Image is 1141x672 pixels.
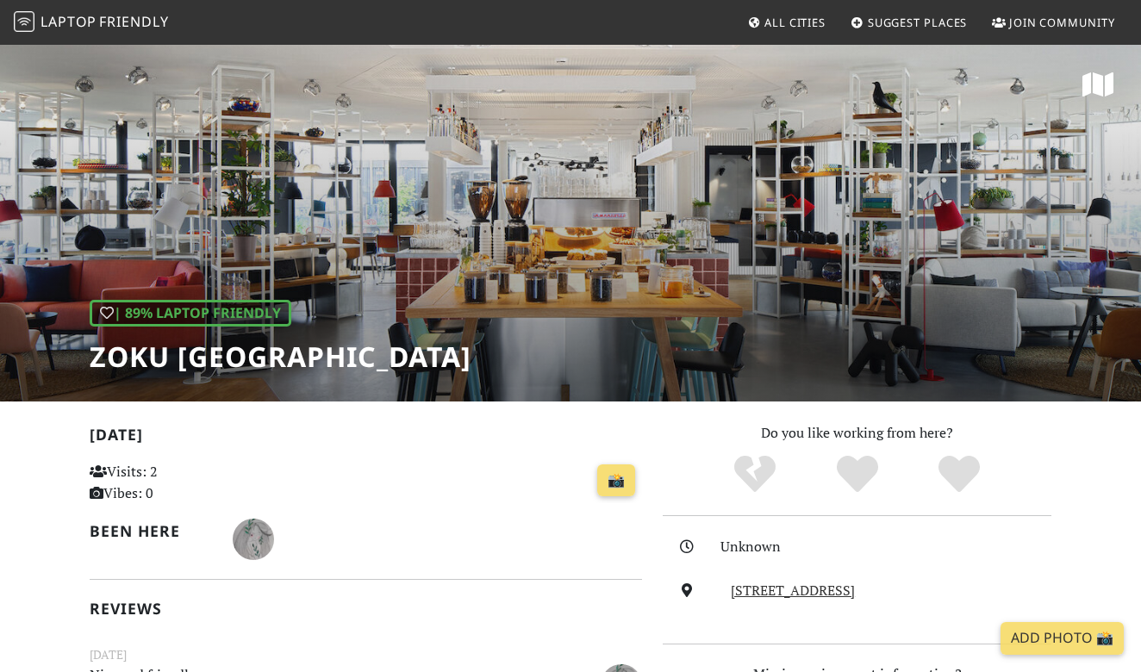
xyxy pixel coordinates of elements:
a: Suggest Places [844,7,975,38]
div: No [703,453,806,496]
a: All Cities [740,7,832,38]
h1: Zoku [GEOGRAPHIC_DATA] [90,340,471,373]
img: LaptopFriendly [14,11,34,32]
p: Visits: 2 Vibes: 0 [90,461,260,505]
h2: [DATE] [90,426,642,451]
a: [STREET_ADDRESS] [731,581,855,600]
img: 6714-petia.jpg [233,519,274,560]
div: Yes [806,453,908,496]
a: Join Community [985,7,1122,38]
h2: Reviews [90,600,642,618]
a: LaptopFriendly LaptopFriendly [14,8,169,38]
span: Join Community [1009,15,1115,30]
span: Suggest Places [868,15,968,30]
small: [DATE] [79,645,652,664]
div: | 89% Laptop Friendly [90,300,291,327]
span: Petia Zasheva [233,528,274,547]
div: Unknown [720,536,1062,558]
p: Do you like working from here? [663,422,1051,445]
a: 📸 [597,464,635,497]
h2: Been here [90,522,212,540]
span: Friendly [99,12,168,31]
a: Add Photo 📸 [1001,622,1124,655]
span: All Cities [764,15,826,30]
div: Definitely! [908,453,1011,496]
span: Laptop [41,12,97,31]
